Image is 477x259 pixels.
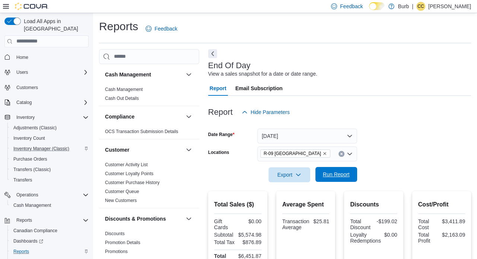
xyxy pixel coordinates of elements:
[10,144,89,153] span: Inventory Manager (Classic)
[1,97,92,108] button: Catalog
[10,247,32,256] a: Reports
[16,85,38,91] span: Customers
[1,67,92,78] button: Users
[10,123,60,132] a: Adjustments (Classic)
[239,105,293,120] button: Hide Parameters
[214,239,236,245] div: Total Tax
[13,98,35,107] button: Catalog
[13,216,35,225] button: Reports
[105,249,128,255] span: Promotions
[418,218,439,230] div: Total Cost
[214,232,235,238] div: Subtotal
[105,129,178,134] a: OCS Transaction Submission Details
[264,150,321,157] span: R-09 [GEOGRAPHIC_DATA]
[155,25,177,32] span: Feedback
[238,253,261,259] div: $6,451.87
[105,86,143,92] span: Cash Management
[10,201,89,210] span: Cash Management
[10,176,35,184] a: Transfers
[257,129,357,143] button: [DATE]
[7,154,92,164] button: Purchase Orders
[184,145,193,154] button: Customer
[184,214,193,223] button: Discounts & Promotions
[282,218,309,230] div: Transaction Average
[13,83,89,92] span: Customers
[1,215,92,225] button: Reports
[7,236,92,246] a: Dashboards
[338,151,344,157] button: Clear input
[10,165,54,174] a: Transfers (Classic)
[105,171,153,176] a: Customer Loyalty Points
[7,123,92,133] button: Adjustments (Classic)
[208,132,235,138] label: Date Range
[251,108,290,116] span: Hide Parameters
[260,149,330,158] span: R-09 Tuscany Village
[105,198,137,203] a: New Customers
[412,2,413,11] p: |
[105,231,125,236] a: Discounts
[184,70,193,79] button: Cash Management
[10,134,89,143] span: Inventory Count
[13,113,89,122] span: Inventory
[7,133,92,143] button: Inventory Count
[13,249,29,255] span: Reports
[13,68,31,77] button: Users
[315,167,357,182] button: Run Report
[13,238,43,244] span: Dashboards
[268,167,310,182] button: Export
[10,144,72,153] a: Inventory Manager (Classic)
[418,200,465,209] h2: Cost/Profit
[350,232,381,244] div: Loyalty Redemptions
[340,3,363,10] span: Feedback
[7,200,92,211] button: Cash Management
[105,171,153,177] span: Customer Loyalty Points
[10,201,54,210] a: Cash Management
[13,83,41,92] a: Customers
[282,200,329,209] h2: Average Spent
[1,52,92,63] button: Home
[10,134,48,143] a: Inventory Count
[208,70,317,78] div: View a sales snapshot for a date or date range.
[105,71,183,78] button: Cash Management
[418,232,439,244] div: Total Profit
[16,217,32,223] span: Reports
[105,180,160,185] a: Customer Purchase History
[105,231,125,237] span: Discounts
[15,3,48,10] img: Cova
[398,2,409,11] p: Burb
[105,129,178,135] span: OCS Transaction Submission Details
[16,69,28,75] span: Users
[16,100,32,105] span: Catalog
[238,232,261,238] div: $5,574.98
[208,108,233,117] h3: Report
[350,200,397,209] h2: Discounts
[105,215,183,222] button: Discounts & Promotions
[428,2,471,11] p: [PERSON_NAME]
[10,155,89,164] span: Purchase Orders
[442,218,465,224] div: $3,411.89
[99,229,199,259] div: Discounts & Promotions
[10,123,89,132] span: Adjustments (Classic)
[13,98,89,107] span: Catalog
[10,165,89,174] span: Transfers (Classic)
[208,49,217,58] button: Next
[105,71,151,78] h3: Cash Management
[7,175,92,185] button: Transfers
[21,18,89,32] span: Load All Apps in [GEOGRAPHIC_DATA]
[10,226,89,235] span: Canadian Compliance
[442,232,465,238] div: $2,163.09
[384,232,397,238] div: $0.00
[13,202,51,208] span: Cash Management
[1,112,92,123] button: Inventory
[1,82,92,93] button: Customers
[10,155,50,164] a: Purchase Orders
[347,151,353,157] button: Open list of options
[10,237,46,246] a: Dashboards
[214,200,261,209] h2: Total Sales ($)
[375,218,397,224] div: -$199.02
[273,167,306,182] span: Export
[7,225,92,236] button: Canadian Compliance
[13,125,57,131] span: Adjustments (Classic)
[13,216,89,225] span: Reports
[184,112,193,121] button: Compliance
